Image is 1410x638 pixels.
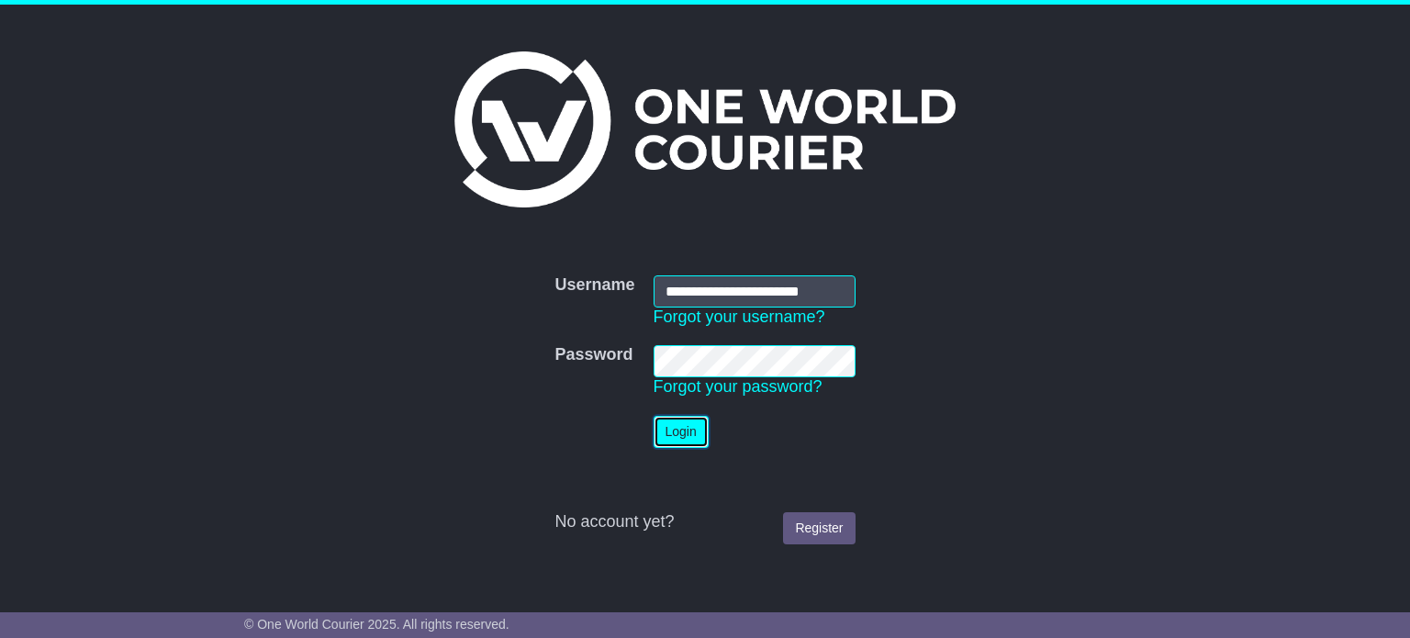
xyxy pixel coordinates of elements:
span: © One World Courier 2025. All rights reserved. [244,617,509,632]
a: Forgot your username? [654,308,825,326]
label: Password [554,345,632,365]
a: Forgot your password? [654,377,822,396]
a: Register [783,512,855,544]
label: Username [554,275,634,296]
div: No account yet? [554,512,855,532]
img: One World [454,51,956,207]
button: Login [654,416,709,448]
